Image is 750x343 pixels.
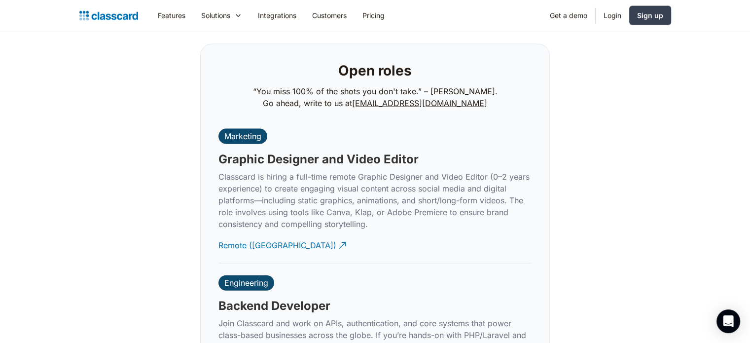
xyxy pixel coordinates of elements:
[218,171,532,230] p: Classcard is hiring a full-time remote Graphic Designer and Video Editor (0–2 years experience) t...
[224,131,261,141] div: Marketing
[596,4,629,27] a: Login
[716,309,740,333] div: Open Intercom Messenger
[201,10,230,21] div: Solutions
[218,152,419,167] h3: Graphic Designer and Video Editor
[304,4,355,27] a: Customers
[355,4,393,27] a: Pricing
[79,9,138,23] a: home
[629,6,671,25] a: Sign up
[150,4,193,27] a: Features
[338,62,412,79] h2: Open roles
[193,4,250,27] div: Solutions
[218,299,330,313] h3: Backend Developer
[218,232,336,251] div: Remote ([GEOGRAPHIC_DATA])
[224,278,268,288] div: Engineering
[253,85,498,109] p: “You miss 100% of the shots you don't take.” – [PERSON_NAME]. Go ahead, write to us at
[637,10,663,21] div: Sign up
[542,4,595,27] a: Get a demo
[250,4,304,27] a: Integrations
[218,232,348,259] a: Remote ([GEOGRAPHIC_DATA])
[352,98,487,108] a: [EMAIL_ADDRESS][DOMAIN_NAME]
